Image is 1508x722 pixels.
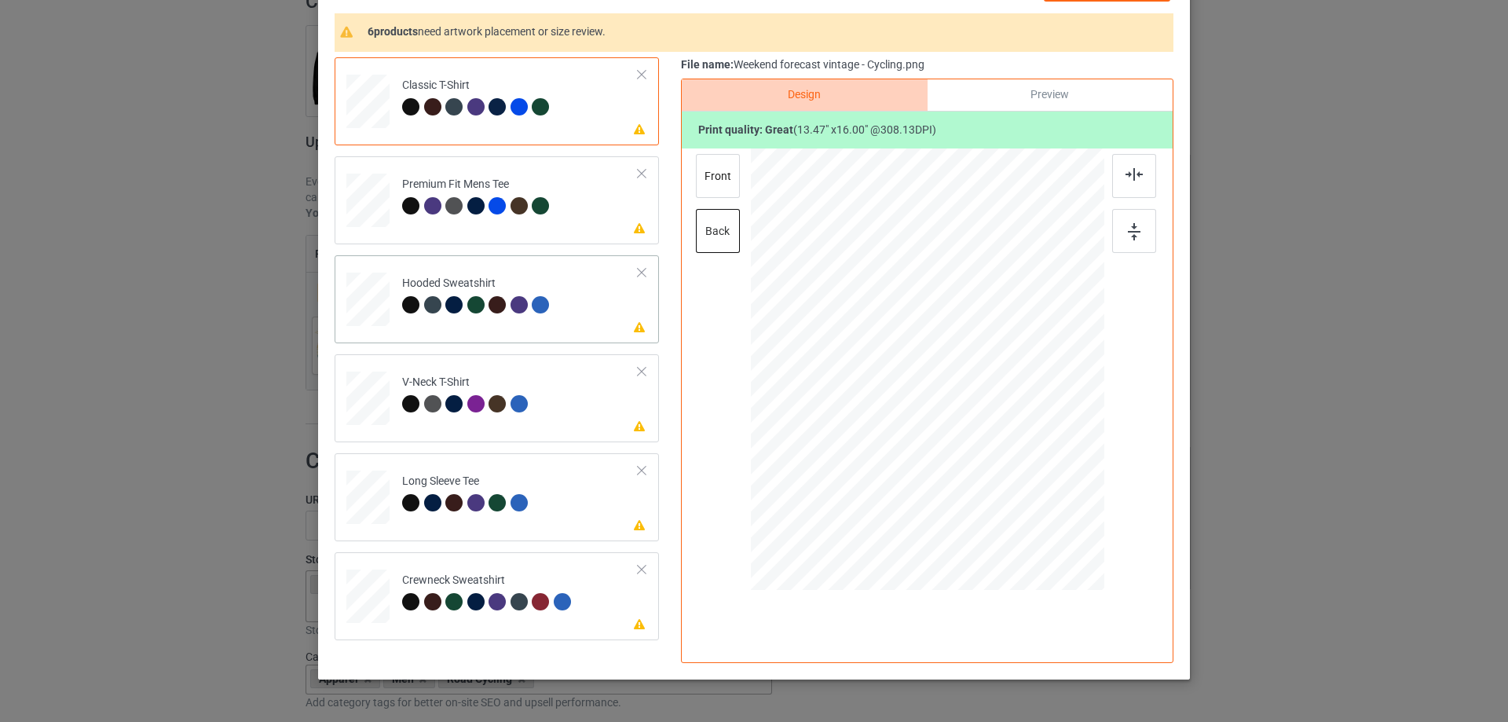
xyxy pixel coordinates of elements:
b: Print quality: [698,123,793,136]
div: Long Sleeve Tee [335,453,659,541]
img: svg+xml;base64,PD94bWwgdmVyc2lvbj0iMS4wIiBlbmNvZGluZz0iVVRGLTgiPz4KPHN2ZyB3aWR0aD0iMjJweCIgaGVpZ2... [1126,168,1143,181]
img: svg+xml;base64,PD94bWwgdmVyc2lvbj0iMS4wIiBlbmNvZGluZz0iVVRGLTgiPz4KPHN2ZyB3aWR0aD0iMTZweCIgaGVpZ2... [1128,223,1140,240]
div: Design [682,79,927,111]
div: Classic T-Shirt [335,57,659,145]
img: warning [340,26,362,38]
div: V-Neck T-Shirt [335,354,659,442]
div: front [696,154,740,198]
span: File name: [681,58,734,71]
div: Premium Fit Mens Tee [335,156,659,244]
div: Hooded Sweatshirt [402,276,554,313]
div: Hooded Sweatshirt [335,255,659,343]
span: 6 products [368,25,418,38]
div: V-Neck T-Shirt [402,375,532,412]
div: Premium Fit Mens Tee [402,177,554,214]
div: back [696,209,740,253]
div: Preview [928,79,1173,111]
div: Classic T-Shirt [402,78,554,115]
div: Long Sleeve Tee [402,474,532,511]
div: Crewneck Sweatshirt [402,573,575,610]
span: Weekend forecast vintage - Cycling.png [734,58,924,71]
span: ( 13.47 " x 16.00 " @ 308.13 DPI) [793,123,936,136]
span: great [765,123,793,136]
span: need artwork placement or size review. [418,25,606,38]
div: Crewneck Sweatshirt [335,552,659,640]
